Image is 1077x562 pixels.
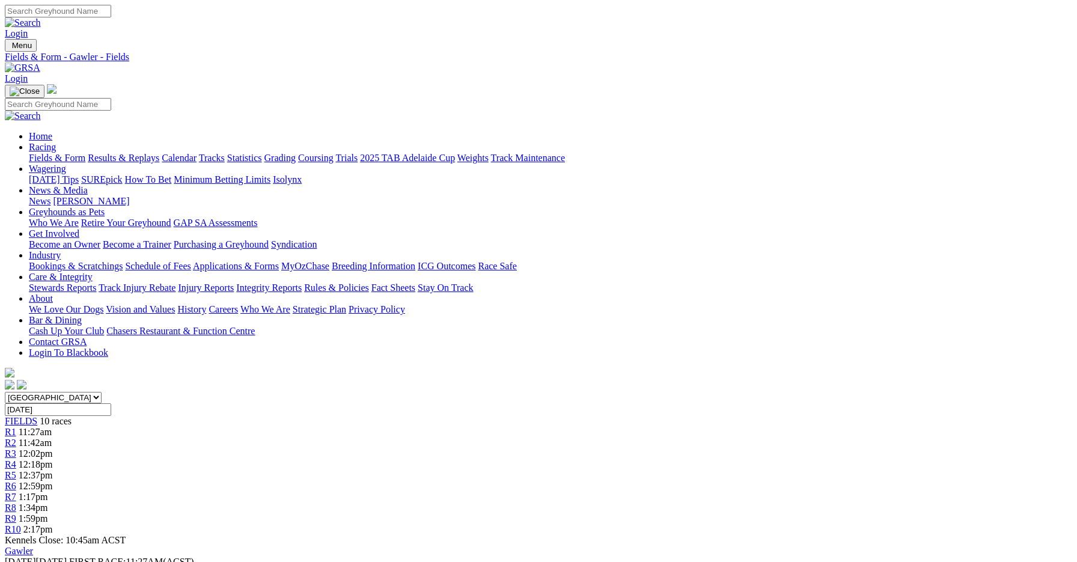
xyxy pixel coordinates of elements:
a: Wagering [29,163,66,174]
div: Wagering [29,174,1072,185]
a: Bar & Dining [29,315,82,325]
a: Race Safe [478,261,516,271]
a: Login [5,28,28,38]
a: R10 [5,524,21,534]
a: MyOzChase [281,261,329,271]
span: Kennels Close: 10:45am ACST [5,535,126,545]
a: Injury Reports [178,283,234,293]
a: R3 [5,448,16,459]
a: Integrity Reports [236,283,302,293]
a: Grading [264,153,296,163]
a: Vision and Values [106,304,175,314]
div: Greyhounds as Pets [29,218,1072,228]
span: 11:27am [19,427,52,437]
a: Strategic Plan [293,304,346,314]
img: twitter.svg [17,380,26,389]
a: Contact GRSA [29,337,87,347]
input: Search [5,5,111,17]
div: Bar & Dining [29,326,1072,337]
a: Retire Your Greyhound [81,218,171,228]
a: R9 [5,513,16,524]
div: News & Media [29,196,1072,207]
a: Who We Are [240,304,290,314]
div: Industry [29,261,1072,272]
span: 12:18pm [19,459,53,469]
img: GRSA [5,63,40,73]
a: Greyhounds as Pets [29,207,105,217]
a: Track Injury Rebate [99,283,175,293]
a: Tracks [199,153,225,163]
span: R6 [5,481,16,491]
span: 1:59pm [19,513,48,524]
a: How To Bet [125,174,172,185]
span: 12:02pm [19,448,53,459]
span: 10 races [40,416,72,426]
a: SUREpick [81,174,122,185]
span: Menu [12,41,32,50]
a: R2 [5,438,16,448]
a: R5 [5,470,16,480]
input: Search [5,98,111,111]
a: We Love Our Dogs [29,304,103,314]
a: FIELDS [5,416,37,426]
a: Schedule of Fees [125,261,191,271]
a: Cash Up Your Club [29,326,104,336]
span: 12:37pm [19,470,53,480]
span: 11:42am [19,438,52,448]
a: Isolynx [273,174,302,185]
a: Track Maintenance [491,153,565,163]
a: Become a Trainer [103,239,171,249]
img: Search [5,17,41,28]
a: Care & Integrity [29,272,93,282]
button: Toggle navigation [5,85,44,98]
a: ICG Outcomes [418,261,475,271]
img: logo-grsa-white.png [47,84,56,94]
a: Results & Replays [88,153,159,163]
div: About [29,304,1072,315]
div: Fields & Form - Gawler - Fields [5,52,1072,63]
a: Coursing [298,153,334,163]
a: 2025 TAB Adelaide Cup [360,153,455,163]
a: Get Involved [29,228,79,239]
a: R1 [5,427,16,437]
span: 2:17pm [23,524,53,534]
img: Search [5,111,41,121]
a: [PERSON_NAME] [53,196,129,206]
a: Purchasing a Greyhound [174,239,269,249]
a: R7 [5,492,16,502]
a: Trials [335,153,358,163]
a: Stay On Track [418,283,473,293]
a: News & Media [29,185,88,195]
a: Login [5,73,28,84]
span: 12:59pm [19,481,53,491]
img: logo-grsa-white.png [5,368,14,377]
span: 1:17pm [19,492,48,502]
a: Home [29,131,52,141]
a: Privacy Policy [349,304,405,314]
span: 1:34pm [19,502,48,513]
a: News [29,196,50,206]
a: History [177,304,206,314]
a: R8 [5,502,16,513]
a: Rules & Policies [304,283,369,293]
a: Industry [29,250,61,260]
a: Breeding Information [332,261,415,271]
img: Close [10,87,40,96]
a: Who We Are [29,218,79,228]
a: Stewards Reports [29,283,96,293]
a: Syndication [271,239,317,249]
span: R4 [5,459,16,469]
a: Fields & Form [29,153,85,163]
div: Racing [29,153,1072,163]
a: Applications & Forms [193,261,279,271]
a: Weights [457,153,489,163]
a: Racing [29,142,56,152]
